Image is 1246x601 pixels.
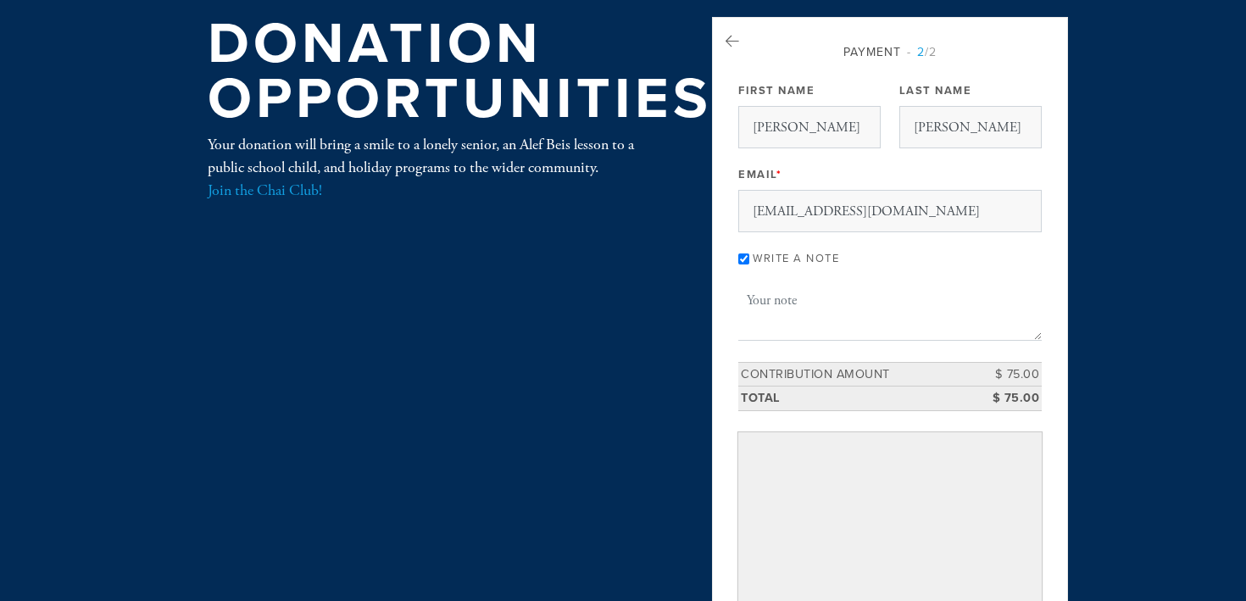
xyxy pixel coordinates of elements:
span: 2 [917,45,925,59]
span: This field is required. [776,168,782,181]
div: Payment [738,43,1042,61]
td: Contribution Amount [738,362,965,387]
label: Email [738,167,782,182]
label: Last Name [899,83,972,98]
div: Your donation will bring a smile to a lonely senior, an Alef Beis lesson to a public school child... [208,133,657,202]
label: First Name [738,83,815,98]
label: Write a note [753,252,839,265]
td: $ 75.00 [965,362,1042,387]
h1: Donation Opportunities [208,17,712,126]
span: /2 [907,45,937,59]
td: $ 75.00 [965,387,1042,411]
td: Total [738,387,965,411]
a: Join the Chai Club! [208,181,322,200]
